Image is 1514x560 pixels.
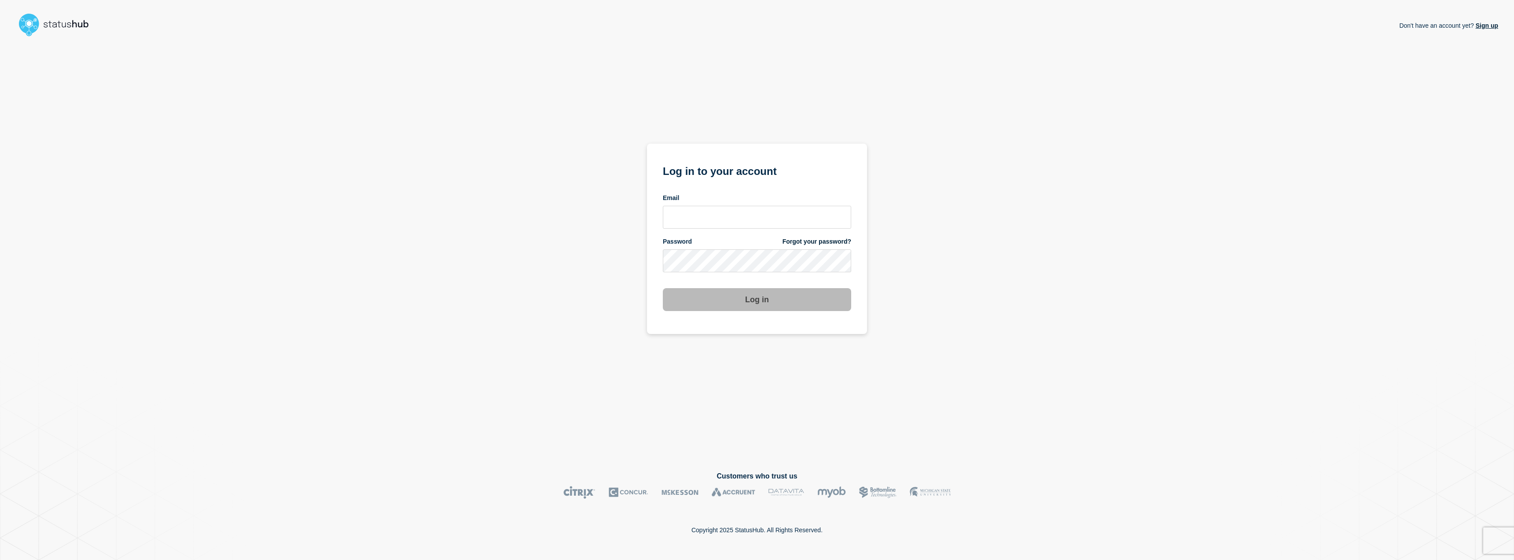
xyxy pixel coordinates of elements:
[16,11,99,39] img: StatusHub logo
[783,237,851,246] a: Forgot your password?
[663,237,692,246] span: Password
[859,486,897,499] img: Bottomline logo
[1399,15,1498,36] p: Don't have an account yet?
[768,486,804,499] img: DataVita logo
[661,486,698,499] img: McKesson logo
[16,472,1498,480] h2: Customers who trust us
[663,194,679,202] span: Email
[712,486,755,499] img: Accruent logo
[663,249,851,272] input: password input
[663,162,851,178] h1: Log in to your account
[563,486,595,499] img: Citrix logo
[663,206,851,229] input: email input
[817,486,846,499] img: myob logo
[1474,22,1498,29] a: Sign up
[609,486,648,499] img: Concur logo
[691,527,823,534] p: Copyright 2025 StatusHub. All Rights Reserved.
[910,486,951,499] img: MSU logo
[663,288,851,311] button: Log in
